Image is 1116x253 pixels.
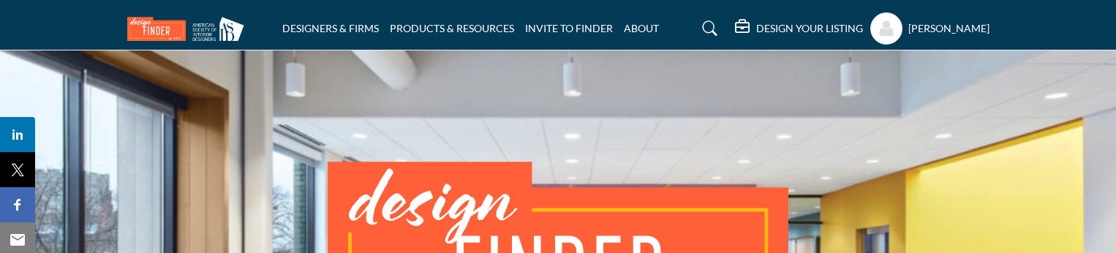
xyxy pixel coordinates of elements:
[525,22,613,34] a: INVITE TO FINDER
[282,22,379,34] a: DESIGNERS & FIRMS
[127,17,252,41] img: Site Logo
[870,12,902,45] button: Show hide supplier dropdown
[688,17,727,40] a: Search
[624,22,659,34] a: ABOUT
[756,22,863,35] h5: DESIGN YOUR LISTING
[735,20,863,37] div: DESIGN YOUR LISTING
[390,22,514,34] a: PRODUCTS & RESOURCES
[908,21,989,36] h5: [PERSON_NAME]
